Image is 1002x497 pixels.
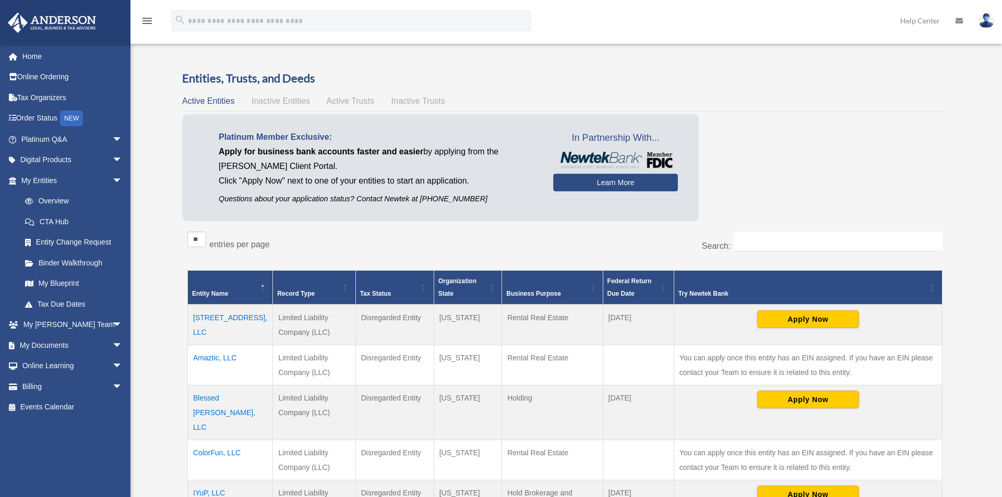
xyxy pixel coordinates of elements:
[360,290,391,297] span: Tax Status
[434,345,502,385] td: [US_STATE]
[219,144,538,174] p: by applying from the [PERSON_NAME] Client Portal.
[219,147,423,156] span: Apply for business bank accounts faster and easier
[7,314,138,335] a: My [PERSON_NAME] Teamarrow_drop_down
[219,130,538,144] p: Platinum Member Exclusive:
[7,129,138,150] a: Platinum Q&Aarrow_drop_down
[60,111,83,126] div: NEW
[15,232,133,253] a: Entity Change Request
[15,252,133,273] a: Binder Walkthrough
[15,273,133,294] a: My Blueprint
[5,13,99,33] img: Anderson Advisors Platinum Portal
[112,335,133,356] span: arrow_drop_down
[112,129,133,150] span: arrow_drop_down
[355,385,434,440] td: Disregarded Entity
[273,345,355,385] td: Limited Liability Company (LLC)
[7,335,138,356] a: My Documentsarrow_drop_down
[757,391,859,408] button: Apply Now
[188,385,273,440] td: Blessed [PERSON_NAME], LLC
[553,174,678,191] a: Learn More
[15,211,133,232] a: CTA Hub
[674,345,942,385] td: You can apply once this entity has an EIN assigned. If you have an EIN please contact your Team t...
[391,96,445,105] span: Inactive Trusts
[553,130,678,147] span: In Partnership With...
[355,440,434,480] td: Disregarded Entity
[502,305,603,345] td: Rental Real Estate
[506,290,561,297] span: Business Purpose
[112,150,133,171] span: arrow_drop_down
[355,345,434,385] td: Disregarded Entity
[7,46,138,67] a: Home
[327,96,375,105] span: Active Trusts
[603,305,674,345] td: [DATE]
[188,440,273,480] td: ColorFun, LLC
[15,294,133,314] a: Tax Due Dates
[192,290,228,297] span: Entity Name
[7,150,138,171] a: Digital Productsarrow_drop_down
[112,356,133,377] span: arrow_drop_down
[355,270,434,305] th: Tax Status: Activate to sort
[273,305,355,345] td: Limited Liability Company (LLC)
[674,270,942,305] th: Try Newtek Bank : Activate to sort
[182,70,948,87] h3: Entities, Trusts, and Deeds
[174,14,186,26] i: search
[603,385,674,440] td: [DATE]
[188,270,273,305] th: Entity Name: Activate to invert sorting
[141,18,153,27] a: menu
[7,108,138,129] a: Order StatusNEW
[219,174,538,188] p: Click "Apply Now" next to one of your entities to start an application.
[112,376,133,397] span: arrow_drop_down
[434,305,502,345] td: [US_STATE]
[15,191,128,212] a: Overview
[277,290,315,297] span: Record Type
[7,397,138,418] a: Events Calendar
[273,385,355,440] td: Limited Liability Company (LLC)
[502,440,603,480] td: Rental Real Estate
[7,170,133,191] a: My Entitiesarrow_drop_down
[273,270,355,305] th: Record Type: Activate to sort
[7,87,138,108] a: Tax Organizers
[209,240,270,249] label: entries per page
[603,270,674,305] th: Federal Return Due Date: Activate to sort
[7,356,138,377] a: Online Learningarrow_drop_down
[252,96,310,105] span: Inactive Entities
[355,305,434,345] td: Disregarded Entity
[219,192,538,205] p: Questions about your application status? Contact Newtek at [PHONE_NUMBER]
[7,376,138,397] a: Billingarrow_drop_down
[112,170,133,191] span: arrow_drop_down
[188,305,273,345] td: [STREET_ADDRESS], LLC
[112,314,133,336] span: arrow_drop_down
[182,96,234,105] span: Active Entities
[502,385,603,440] td: Holding
[438,277,476,297] span: Organization State
[434,270,502,305] th: Organization State: Activate to sort
[7,67,138,88] a: Online Ordering
[141,15,153,27] i: menu
[434,440,502,480] td: [US_STATE]
[502,270,603,305] th: Business Purpose: Activate to sort
[188,345,273,385] td: Amaztic, LLC
[607,277,652,297] span: Federal Return Due Date
[757,310,859,328] button: Apply Now
[434,385,502,440] td: [US_STATE]
[558,152,673,168] img: NewtekBankLogoSM.png
[678,287,926,300] div: Try Newtek Bank
[674,440,942,480] td: You can apply once this entity has an EIN assigned. If you have an EIN please contact your Team t...
[273,440,355,480] td: Limited Liability Company (LLC)
[702,241,731,250] label: Search:
[502,345,603,385] td: Rental Real Estate
[979,13,994,28] img: User Pic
